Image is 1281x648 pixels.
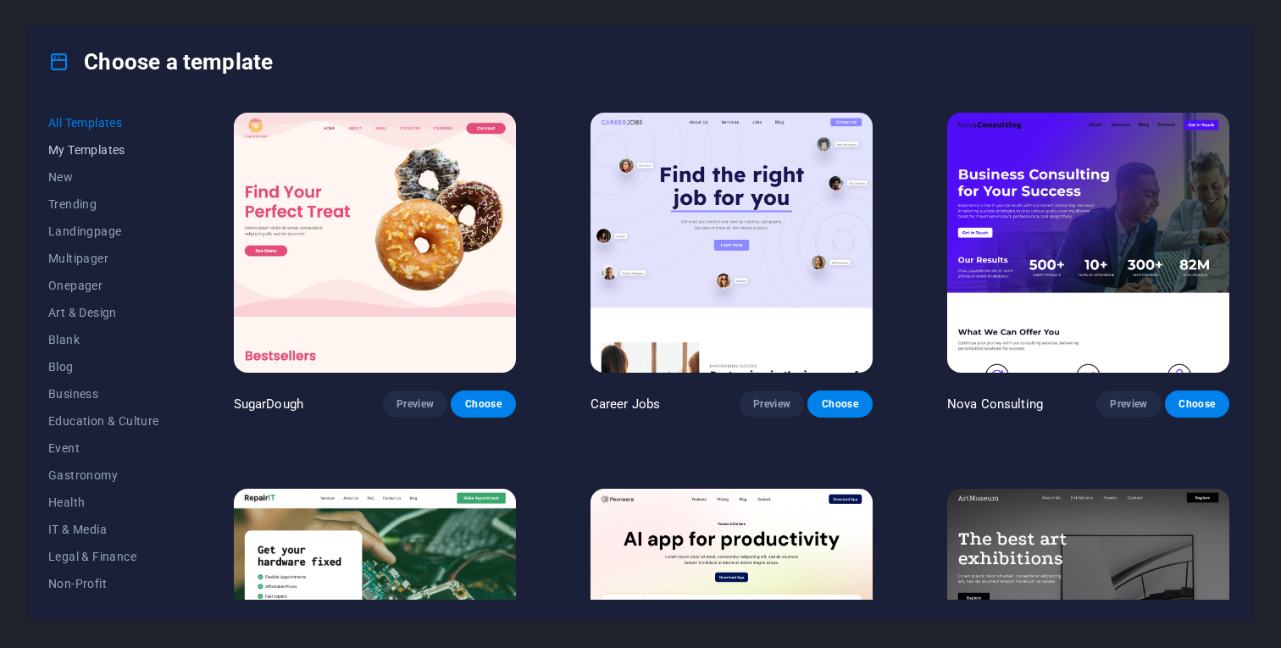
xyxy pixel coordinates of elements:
img: SugarDough [234,113,516,373]
span: Legal & Finance [48,550,159,563]
span: Art & Design [48,306,159,319]
span: Choose [821,397,858,411]
span: Education & Culture [48,414,159,428]
span: Choose [1178,397,1216,411]
img: Career Jobs [591,113,873,373]
p: Nova Consulting [947,396,1043,413]
button: Multipager [48,245,159,272]
span: Choose [464,397,502,411]
button: Non-Profit [48,570,159,597]
button: Education & Culture [48,407,159,435]
span: Landingpage [48,224,159,238]
button: Legal & Finance [48,543,159,570]
button: Preview [383,390,447,418]
button: Trending [48,191,159,218]
button: Preview [740,390,804,418]
button: Art & Design [48,299,159,326]
button: Choose [807,390,872,418]
button: IT & Media [48,516,159,543]
p: SugarDough [234,396,303,413]
span: New [48,170,159,184]
span: Blog [48,360,159,374]
span: Business [48,387,159,401]
button: All Templates [48,109,159,136]
button: Gastronomy [48,462,159,489]
span: Preview [396,397,434,411]
span: Health [48,496,159,509]
button: Preview [1096,390,1161,418]
button: Performance [48,597,159,624]
button: Business [48,380,159,407]
p: Career Jobs [591,396,661,413]
button: Choose [451,390,515,418]
span: Onepager [48,279,159,292]
span: Non-Profit [48,577,159,590]
button: Event [48,435,159,462]
button: Landingpage [48,218,159,245]
span: IT & Media [48,523,159,536]
button: Onepager [48,272,159,299]
span: Blank [48,333,159,346]
span: Gastronomy [48,468,159,482]
button: Choose [1165,390,1229,418]
span: My Templates [48,143,159,157]
button: My Templates [48,136,159,163]
button: Blank [48,326,159,353]
span: Event [48,441,159,455]
span: Trending [48,197,159,211]
span: Preview [1110,397,1147,411]
button: New [48,163,159,191]
span: Multipager [48,252,159,265]
h4: Choose a template [48,48,273,75]
button: Health [48,489,159,516]
img: Nova Consulting [947,113,1229,373]
span: Preview [753,397,790,411]
span: All Templates [48,116,159,130]
button: Blog [48,353,159,380]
